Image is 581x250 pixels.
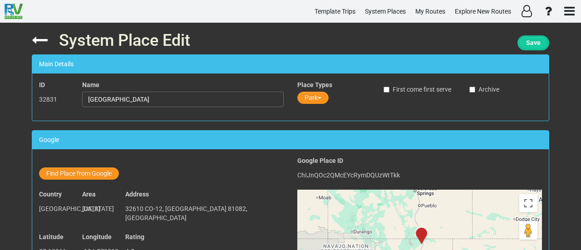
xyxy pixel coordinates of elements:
div: Main Details [32,55,549,74]
button: Find Place from Google [39,167,119,180]
span: Save [526,39,541,46]
span: System Place Edit [59,31,190,50]
label: Name [82,80,99,89]
label: Country [39,190,62,199]
input: Archive [469,87,475,93]
label: ID [39,80,45,89]
span: ChIJnQOc2QMcEYcRymDQUzWtTkk [297,172,400,179]
label: First come first serve [384,85,451,94]
label: Google Place ID [297,156,343,165]
label: Address [125,190,149,199]
span: 32610 CO-12, [GEOGRAPHIC_DATA] 81082, [GEOGRAPHIC_DATA] [125,205,247,221]
a: My Routes [411,3,449,20]
div: Google [32,131,549,149]
span: My Routes [415,8,445,15]
a: Explore New Routes [451,3,515,20]
button: Save [517,35,549,50]
a: System Places [361,3,410,20]
label: Longitude [82,232,112,241]
button: Toggle fullscreen view [519,194,537,212]
label: Archive [469,85,499,94]
label: Latitude [39,232,64,241]
span: Template Trips [315,8,355,15]
p: 32831 [39,92,69,107]
span: [US_STATE] [82,205,114,212]
label: Area [82,190,96,199]
span: System Places [365,8,406,15]
img: RvPlanetLogo.png [5,4,23,19]
label: Place Types [297,80,332,89]
label: Rating [125,232,144,241]
button: Park [297,92,329,104]
button: Drag Pegman onto the map to open Street View [519,221,537,240]
span: [GEOGRAPHIC_DATA] [39,205,100,212]
a: Template Trips [310,3,359,20]
span: Explore New Routes [455,8,511,15]
input: First come first serve [384,87,389,93]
